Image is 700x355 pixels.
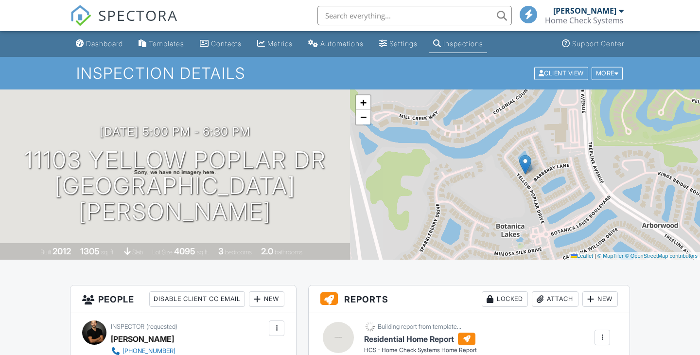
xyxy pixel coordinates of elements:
h6: Residential Home Report [364,333,477,345]
div: Support Center [572,39,624,48]
a: Settings [375,35,421,53]
a: Automations (Basic) [304,35,367,53]
div: Templates [149,39,184,48]
a: Contacts [196,35,245,53]
div: Contacts [211,39,242,48]
h3: People [70,285,296,313]
a: © OpenStreetMap contributors [625,253,698,259]
a: Support Center [558,35,628,53]
div: 3 [218,246,224,256]
div: New [582,291,618,307]
div: [PERSON_NAME] [111,332,174,346]
img: loading-93afd81d04378562ca97960a6d0abf470c8f8241ccf6a1b4da771bf876922d1b.gif [364,320,376,333]
a: Zoom out [356,110,370,124]
div: Building report from template... [378,323,461,331]
a: SPECTORA [70,13,178,34]
a: © MapTiler [597,253,624,259]
input: Search everything... [317,6,512,25]
h1: Inspection Details [76,65,624,82]
img: The Best Home Inspection Software - Spectora [70,5,91,26]
div: Settings [389,39,418,48]
span: (requested) [146,323,177,330]
div: [PHONE_NUMBER] [122,347,175,355]
h1: 11103 Yellow Poplar Dr [GEOGRAPHIC_DATA][PERSON_NAME] [16,147,334,224]
span: sq.ft. [197,248,209,256]
div: 1305 [80,246,100,256]
a: Zoom in [356,95,370,110]
div: New [249,291,284,307]
a: Client View [533,69,591,76]
div: Attach [532,291,578,307]
div: HCS - Home Check Systems Home Report [364,346,477,355]
h3: Reports [309,285,630,313]
a: Dashboard [72,35,127,53]
div: Home Check Systems [545,16,624,25]
span: Built [40,248,51,256]
a: Templates [135,35,188,53]
span: bedrooms [225,248,252,256]
div: Inspections [443,39,483,48]
span: SPECTORA [98,5,178,25]
span: bathrooms [275,248,302,256]
h3: [DATE] 5:00 pm - 6:30 pm [100,125,250,138]
div: More [592,67,623,80]
a: Inspections [429,35,487,53]
span: Lot Size [152,248,173,256]
div: Disable Client CC Email [149,291,245,307]
div: Dashboard [86,39,123,48]
div: Client View [534,67,588,80]
div: 4095 [174,246,195,256]
span: − [360,111,367,123]
div: Automations [320,39,364,48]
div: [PERSON_NAME] [553,6,616,16]
div: Locked [482,291,528,307]
a: Metrics [253,35,297,53]
span: slab [132,248,143,256]
span: Inspector [111,323,144,330]
img: Marker [519,155,531,175]
div: 2012 [52,246,71,256]
div: 2.0 [261,246,273,256]
span: sq. ft. [101,248,115,256]
span: | [595,253,596,259]
span: + [360,96,367,108]
a: Leaflet [571,253,593,259]
div: Metrics [267,39,293,48]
